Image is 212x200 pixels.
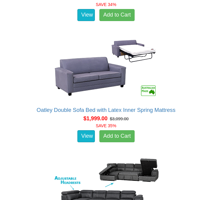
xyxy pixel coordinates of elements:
del: $3,099.00 [110,116,129,121]
font: SAVE 34% [96,2,116,7]
a: Oatley Double Sofa Bed with Latex Inner Spring Mattress [37,107,176,113]
img: Oatley Double Sofa Bed with Latex Inner Spring Mattress [52,35,160,101]
a: Add to Cart [99,130,135,142]
span: $1,999.00 [83,115,108,122]
font: SAVE 35% [96,123,116,128]
a: View [77,9,95,21]
a: View [77,130,95,142]
a: Add to Cart [99,9,135,21]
